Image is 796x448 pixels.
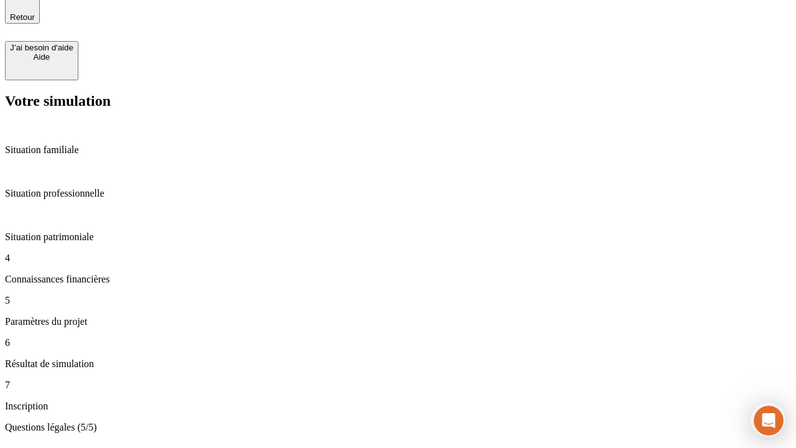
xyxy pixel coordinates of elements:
[5,295,791,306] p: 5
[10,12,35,22] span: Retour
[751,403,785,437] iframe: Intercom live chat discovery launcher
[5,380,791,391] p: 7
[5,41,78,80] button: J’ai besoin d'aideAide
[10,43,73,52] div: J’ai besoin d'aide
[10,52,73,62] div: Aide
[5,274,791,285] p: Connaissances financières
[5,337,791,348] p: 6
[5,231,791,243] p: Situation patrimoniale
[5,316,791,327] p: Paramètres du projet
[5,401,791,412] p: Inscription
[5,253,791,264] p: 4
[754,406,784,436] iframe: Intercom live chat
[5,358,791,370] p: Résultat de simulation
[5,422,791,433] p: Questions légales (5/5)
[5,93,791,110] h2: Votre simulation
[5,188,791,199] p: Situation professionnelle
[5,144,791,156] p: Situation familiale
